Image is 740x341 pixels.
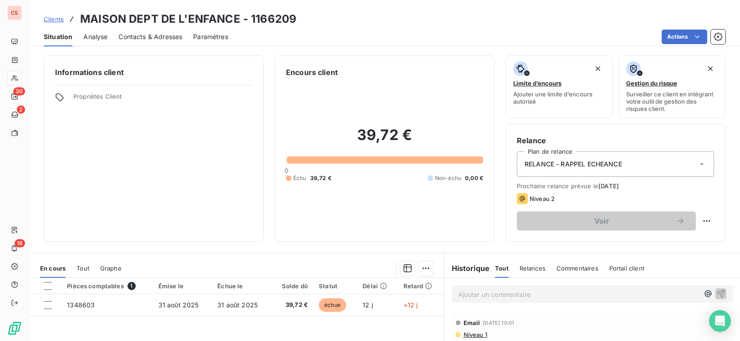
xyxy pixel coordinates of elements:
span: Contacts & Adresses [118,32,182,41]
span: 30 [13,87,25,95]
span: 18 [15,239,25,247]
button: Actions [662,30,707,44]
div: Échue le [217,282,265,290]
span: Clients [44,15,64,23]
span: 39,72 € [276,301,308,310]
div: Émise le [158,282,207,290]
span: Prochaine relance prévue le [517,182,714,190]
span: Email [464,319,480,326]
h6: Encours client [286,67,338,78]
span: Commentaires [556,265,598,272]
button: Voir [517,211,696,231]
div: Open Intercom Messenger [709,310,731,332]
span: 31 août 2025 [158,301,199,309]
span: [DATE] [598,182,619,190]
span: Paramètres [193,32,228,41]
h6: Historique [444,263,490,274]
span: 39,72 € [310,174,332,182]
div: Solde dû [276,282,308,290]
span: 1348603 [67,301,95,309]
span: En cours [40,265,66,272]
span: Surveiller ce client en intégrant votre outil de gestion des risques client. [626,90,718,112]
div: Délai [362,282,392,290]
span: Gestion du risque [626,80,677,87]
h6: Relance [517,135,714,146]
span: Limite d’encours [513,80,561,87]
div: CS [7,5,22,20]
h2: 39,72 € [286,126,483,153]
span: 12 j [362,301,373,309]
span: 1 [128,282,136,290]
span: 31 août 2025 [217,301,258,309]
span: Graphe [100,265,122,272]
span: Situation [44,32,72,41]
span: Non-échu [435,174,461,182]
button: Limite d’encoursAjouter une limite d’encours autorisé [505,55,613,118]
span: [DATE] 10:01 [483,320,514,326]
span: Tout [495,265,509,272]
div: Pièces comptables [67,282,147,290]
span: Analyse [83,32,107,41]
a: Clients [44,15,64,24]
span: RELANCE - RAPPEL ECHEANCE [525,160,622,169]
h6: Informations client [55,67,252,78]
span: Voir [528,217,676,225]
span: Niveau 1 [463,331,487,338]
span: Relances [520,265,546,272]
h3: MAISON DEPT DE L'ENFANCE - 1166209 [80,11,296,27]
span: +12 j [403,301,418,309]
span: 0 [285,167,288,174]
span: Propriétés Client [73,93,252,105]
span: Portail client [609,265,644,272]
div: Retard [403,282,439,290]
span: 0,00 € [465,174,483,182]
img: Logo LeanPay [7,321,22,336]
button: Gestion du risqueSurveiller ce client en intégrant votre outil de gestion des risques client. [618,55,726,118]
span: Ajouter une limite d’encours autorisé [513,90,605,105]
div: Statut [319,282,352,290]
span: 2 [17,105,25,114]
span: échue [319,298,346,312]
span: Niveau 2 [530,195,555,202]
span: Échu [293,174,306,182]
span: Tout [77,265,89,272]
